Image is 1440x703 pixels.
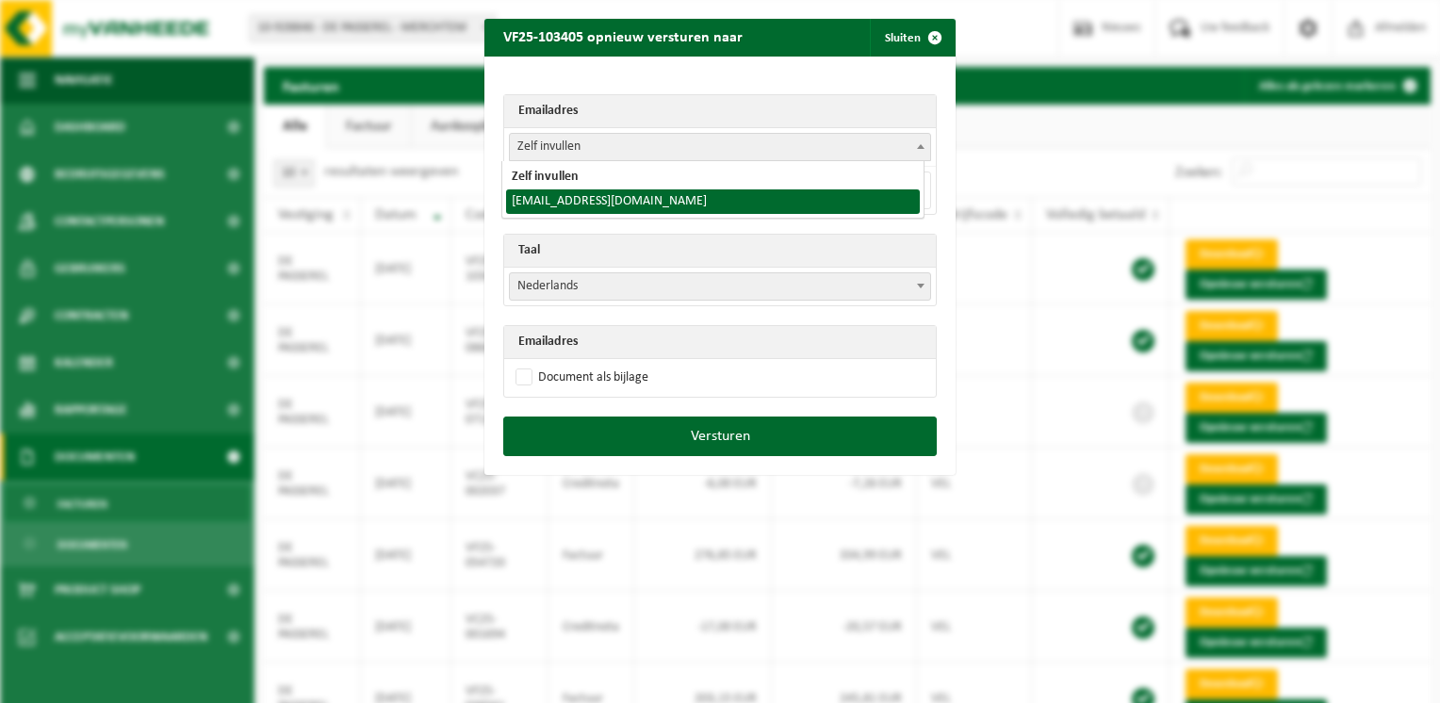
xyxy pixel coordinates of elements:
label: Document als bijlage [512,364,648,392]
span: Zelf invullen [509,133,931,161]
h2: VF25-103405 opnieuw versturen naar [484,19,761,55]
th: Taal [504,235,936,268]
li: [EMAIL_ADDRESS][DOMAIN_NAME] [506,189,919,214]
span: Nederlands [510,273,930,300]
th: Emailadres [504,95,936,128]
button: Versturen [503,417,937,456]
th: Emailadres [504,326,936,359]
span: Nederlands [509,272,931,301]
span: Zelf invullen [510,134,930,160]
button: Sluiten [870,19,954,57]
li: Zelf invullen [506,165,919,189]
